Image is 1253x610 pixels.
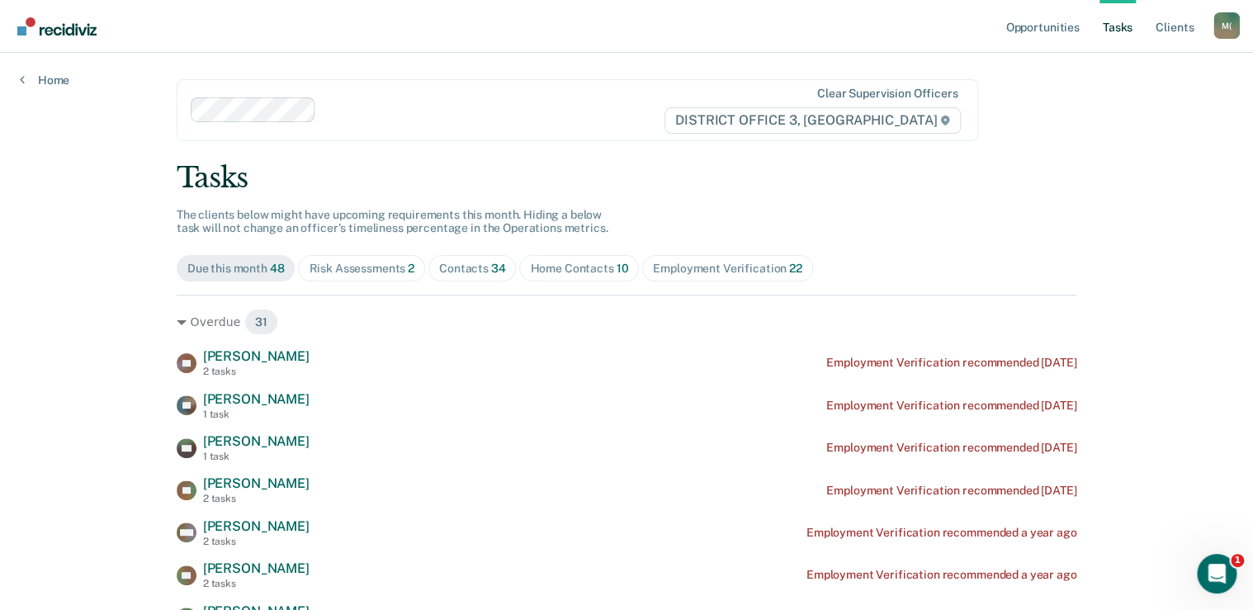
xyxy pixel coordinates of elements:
div: M ( [1213,12,1240,39]
span: [PERSON_NAME] [203,518,310,534]
a: Home [20,73,69,87]
span: 2 [408,262,414,275]
div: Clear supervision officers [817,87,957,101]
span: [PERSON_NAME] [203,391,310,407]
span: 1 [1231,554,1244,567]
span: [PERSON_NAME] [203,560,310,576]
div: 1 task [203,451,310,462]
div: Employment Verification recommended [DATE] [826,441,1076,455]
div: 2 tasks [203,536,310,547]
div: Home Contacts [530,262,628,276]
div: 1 task [203,409,310,420]
div: 2 tasks [203,578,310,589]
div: Employment Verification recommended a year ago [806,568,1077,582]
div: 2 tasks [203,493,310,504]
span: 22 [789,262,802,275]
div: Overdue 31 [177,309,1077,335]
div: Tasks [177,161,1077,195]
div: Employment Verification recommended [DATE] [826,399,1076,413]
img: Recidiviz [17,17,97,35]
div: Employment Verification [653,262,801,276]
div: Due this month [187,262,285,276]
span: [PERSON_NAME] [203,348,310,364]
span: DISTRICT OFFICE 3, [GEOGRAPHIC_DATA] [664,107,961,134]
span: [PERSON_NAME] [203,433,310,449]
div: Contacts [439,262,506,276]
button: Profile dropdown button [1213,12,1240,39]
iframe: Intercom live chat [1197,554,1236,593]
span: 48 [270,262,285,275]
div: Employment Verification recommended [DATE] [826,356,1076,370]
div: Risk Assessments [309,262,414,276]
span: 10 [616,262,628,275]
span: 31 [244,309,278,335]
span: The clients below might have upcoming requirements this month. Hiding a below task will not chang... [177,208,608,235]
div: 2 tasks [203,366,310,377]
div: Employment Verification recommended a year ago [806,526,1077,540]
span: 34 [491,262,506,275]
div: Employment Verification recommended [DATE] [826,484,1076,498]
span: [PERSON_NAME] [203,475,310,491]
